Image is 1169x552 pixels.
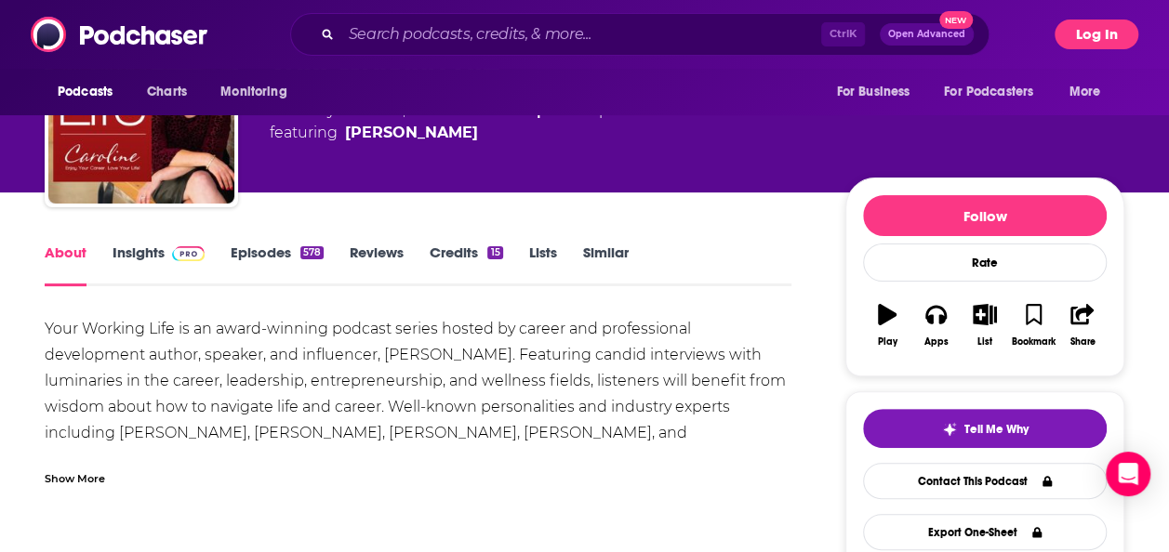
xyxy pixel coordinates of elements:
span: Open Advanced [888,30,965,39]
div: Apps [924,336,949,348]
div: 15 [487,246,502,259]
div: Bookmark [1012,336,1056,348]
div: Open Intercom Messenger [1106,452,1150,496]
img: tell me why sparkle [942,422,957,437]
button: tell me why sparkleTell Me Why [863,409,1107,448]
img: Podchaser - Follow, Share and Rate Podcasts [31,17,209,52]
button: Open AdvancedNew [880,23,974,46]
span: Tell Me Why [964,422,1029,437]
span: Monitoring [220,79,286,105]
button: List [961,292,1009,359]
span: For Podcasters [944,79,1033,105]
span: Ctrl K [821,22,865,46]
input: Search podcasts, credits, & more... [341,20,821,49]
a: Charts [135,74,198,110]
span: featuring [270,122,658,144]
a: Episodes578 [231,243,324,286]
a: About [45,243,86,286]
div: Rate [863,243,1107,282]
span: Podcasts [58,79,113,105]
button: Export One-Sheet [863,514,1107,550]
div: Play [878,336,897,348]
a: InsightsPodchaser Pro [113,243,205,286]
div: Search podcasts, credits, & more... [290,13,990,56]
button: open menu [1056,74,1124,110]
button: Follow [863,195,1107,236]
a: Reviews [350,243,404,286]
a: Credits15 [430,243,502,286]
div: 578 [300,246,324,259]
button: Bookmark [1009,292,1057,359]
a: Contact This Podcast [863,463,1107,499]
button: Play [863,292,911,359]
a: Lists [529,243,557,286]
button: Share [1058,292,1107,359]
button: open menu [932,74,1060,110]
span: More [1069,79,1101,105]
span: New [939,11,973,29]
button: Log In [1055,20,1138,49]
div: A weekly podcast [270,99,658,144]
span: For Business [836,79,910,105]
button: Apps [911,292,960,359]
button: open menu [45,74,137,110]
button: open menu [823,74,933,110]
div: List [977,336,992,348]
span: Charts [147,79,187,105]
button: open menu [207,74,311,110]
div: Your Working Life is an award-winning podcast series hosted by career and professional developmen... [45,316,791,524]
div: Share [1069,336,1095,348]
a: Caroline Dowd-Higgins [345,122,478,144]
img: Podchaser Pro [172,246,205,261]
a: Similar [583,243,629,286]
